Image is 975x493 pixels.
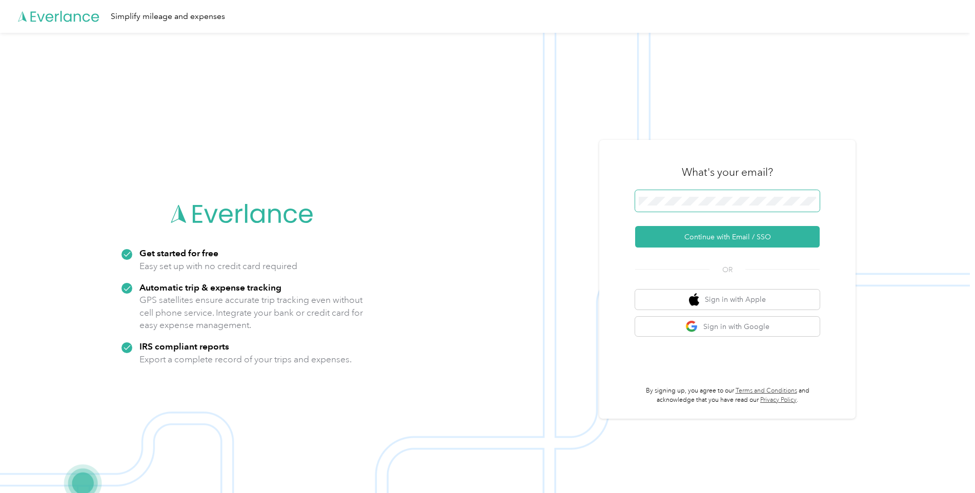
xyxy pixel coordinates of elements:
[635,226,820,248] button: Continue with Email / SSO
[139,260,297,273] p: Easy set up with no credit card required
[139,248,218,258] strong: Get started for free
[139,294,363,332] p: GPS satellites ensure accurate trip tracking even without cell phone service. Integrate your bank...
[111,10,225,23] div: Simplify mileage and expenses
[635,290,820,310] button: apple logoSign in with Apple
[139,353,352,366] p: Export a complete record of your trips and expenses.
[139,282,281,293] strong: Automatic trip & expense tracking
[689,293,699,306] img: apple logo
[760,396,797,404] a: Privacy Policy
[682,165,773,179] h3: What's your email?
[635,317,820,337] button: google logoSign in with Google
[709,264,745,275] span: OR
[635,386,820,404] p: By signing up, you agree to our and acknowledge that you have read our .
[139,341,229,352] strong: IRS compliant reports
[736,387,797,395] a: Terms and Conditions
[685,320,698,333] img: google logo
